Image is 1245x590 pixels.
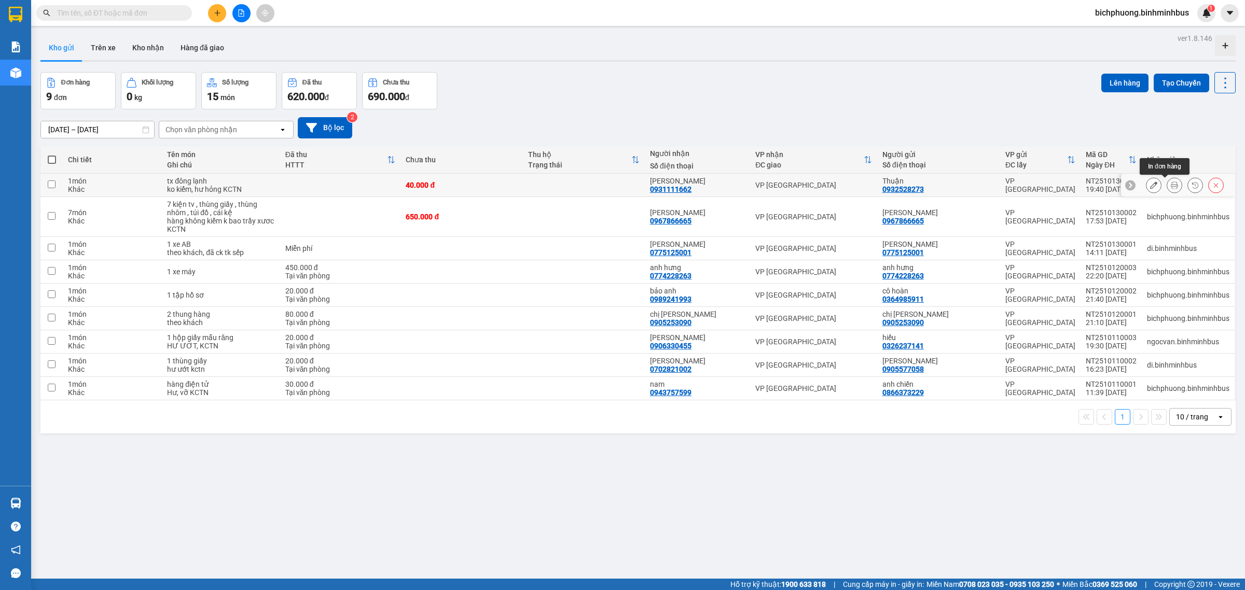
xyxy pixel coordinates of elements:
[1086,388,1137,397] div: 11:39 [DATE]
[68,208,157,217] div: 7 món
[1187,581,1195,588] span: copyright
[1225,8,1235,18] span: caret-down
[650,287,745,295] div: bảo anh
[650,162,745,170] div: Số điện thoại
[54,93,67,102] span: đơn
[882,380,995,388] div: anh chiến
[167,200,274,217] div: 7 kiện tv , thùng giấy , thùng nhôm , túi đồ , cái kệ
[755,213,872,221] div: VP [GEOGRAPHIC_DATA]
[650,185,691,193] div: 0931111662
[1145,579,1146,590] span: |
[41,121,154,138] input: Select a date range.
[285,295,396,303] div: Tại văn phòng
[755,181,872,189] div: VP [GEOGRAPHIC_DATA]
[43,9,50,17] span: search
[1209,5,1213,12] span: 1
[406,156,517,164] div: Chưa thu
[1154,74,1209,92] button: Tạo Chuyến
[755,291,872,299] div: VP [GEOGRAPHIC_DATA]
[650,380,745,388] div: nam
[755,244,872,252] div: VP [GEOGRAPHIC_DATA]
[232,4,251,22] button: file-add
[1005,208,1075,225] div: VP [GEOGRAPHIC_DATA]
[755,161,864,169] div: ĐC giao
[167,150,274,159] div: Tên món
[650,149,745,158] div: Người nhận
[650,318,691,327] div: 0905253090
[882,208,995,217] div: anh vũ
[1086,342,1137,350] div: 19:30 [DATE]
[46,90,52,103] span: 9
[1146,177,1161,193] div: Sửa đơn hàng
[285,380,396,388] div: 30.000 đ
[68,263,157,272] div: 1 món
[1005,357,1075,373] div: VP [GEOGRAPHIC_DATA]
[1092,580,1137,588] strong: 0369 525 060
[220,93,235,102] span: món
[285,388,396,397] div: Tại văn phòng
[11,568,21,578] span: message
[57,7,179,19] input: Tìm tên, số ĐT hoặc mã đơn
[167,268,274,276] div: 1 xe máy
[882,177,995,185] div: Thuận
[167,365,274,373] div: hư ướt kctn
[302,79,322,86] div: Đã thu
[68,177,157,185] div: 1 món
[347,112,357,122] sup: 2
[285,287,396,295] div: 20.000 đ
[755,150,864,159] div: VP nhận
[882,388,924,397] div: 0866373229
[127,90,132,103] span: 0
[882,272,924,280] div: 0774228263
[1147,384,1229,392] div: bichphuong.binhminhbus
[650,263,745,272] div: anh hưng
[1086,208,1137,217] div: NT2510130002
[121,72,196,109] button: Khối lượng0kg
[167,380,274,388] div: hàng điện tử
[167,248,274,257] div: theo khách, đã ck tk sếp
[167,357,274,365] div: 1 thùng giấy
[1086,365,1137,373] div: 16:23 [DATE]
[650,177,745,185] div: Vũ
[68,333,157,342] div: 1 món
[755,361,872,369] div: VP [GEOGRAPHIC_DATA]
[68,287,157,295] div: 1 món
[68,248,157,257] div: Khác
[68,357,157,365] div: 1 món
[280,146,401,174] th: Toggle SortBy
[172,35,232,60] button: Hàng đã giao
[285,357,396,365] div: 20.000 đ
[882,185,924,193] div: 0932528273
[406,213,517,221] div: 650.000 đ
[882,150,995,159] div: Người gửi
[285,342,396,350] div: Tại văn phòng
[261,9,269,17] span: aim
[1086,310,1137,318] div: NT2510120001
[285,263,396,272] div: 450.000 đ
[882,295,924,303] div: 0364985911
[1086,272,1137,280] div: 22:20 [DATE]
[362,72,437,109] button: Chưa thu690.000đ
[882,287,995,295] div: cô hoàn
[63,24,175,41] b: [PERSON_NAME]
[1147,213,1229,221] div: bichphuong.binhminhbus
[1086,318,1137,327] div: 21:10 [DATE]
[11,545,21,555] span: notification
[882,318,924,327] div: 0905253090
[528,161,631,169] div: Trạng thái
[1005,177,1075,193] div: VP [GEOGRAPHIC_DATA]
[1086,295,1137,303] div: 21:40 [DATE]
[282,72,357,109] button: Đã thu620.000đ
[523,146,645,174] th: Toggle SortBy
[1087,6,1197,19] span: bichphuong.binhminhbus
[285,365,396,373] div: Tại văn phòng
[124,35,172,60] button: Kho nhận
[10,41,21,52] img: solution-icon
[167,177,274,185] div: tx đông lạnh
[167,333,274,342] div: 1 hộp giấy mẫu răng
[222,79,248,86] div: Số lượng
[6,60,84,77] h2: NT2510130002
[650,365,691,373] div: 0702821002
[1086,240,1137,248] div: NT2510130001
[650,310,745,318] div: chị vân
